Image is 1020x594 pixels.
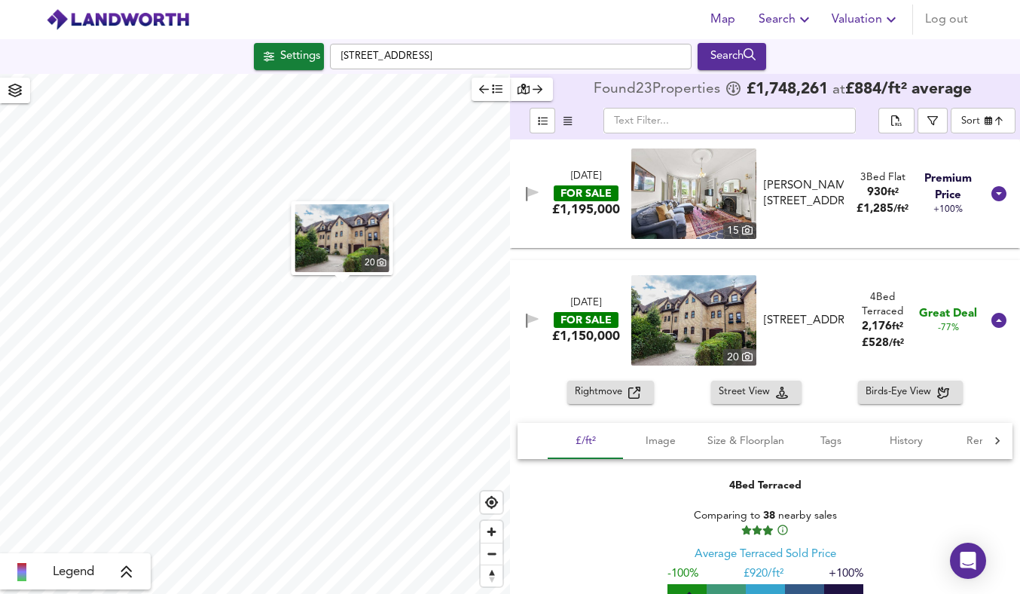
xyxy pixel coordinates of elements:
span: Birds-Eye View [866,384,937,401]
span: / ft² [889,338,904,348]
span: Great Deal [919,306,977,322]
span: Reset bearing to north [481,565,502,586]
div: Found 23 Propert ies [594,82,724,97]
span: Premium Price [915,171,981,204]
span: at [832,83,845,97]
div: [DATE] [571,296,601,311]
div: £1,195,000 [552,201,620,218]
button: Rightmove [567,381,654,404]
span: £/ft² [557,432,614,451]
div: 15 [723,222,756,239]
div: Click to configure Search Settings [254,43,324,70]
span: Rental [953,432,1010,451]
div: 20 [362,255,389,272]
button: Search [753,5,820,35]
button: property thumbnail 20 [292,201,393,275]
span: Legend [53,563,94,581]
span: +100% [933,204,963,216]
div: 4 Bed Terraced [850,290,915,320]
span: £ 884 / ft² average [845,81,972,97]
svg: Show Details [990,185,1008,203]
span: / ft² [893,204,909,214]
button: Reset bearing to north [481,565,502,586]
div: 3 Bed Flat [857,170,909,185]
input: Enter a location... [330,44,692,69]
button: Valuation [826,5,906,35]
input: Text Filter... [603,108,856,133]
span: Search [759,9,814,30]
div: £1,150,000 [552,328,620,344]
span: Rightmove [575,384,628,401]
span: £ 920/ft² [744,568,783,580]
span: Image [632,432,689,451]
img: logo [46,8,190,31]
a: property thumbnail 15 [631,148,756,239]
span: Map [704,9,741,30]
a: property thumbnail 20 [631,275,756,366]
span: 38 [763,510,775,521]
div: Search [701,47,762,66]
span: Log out [925,9,968,30]
span: History [878,432,935,451]
span: ft² [887,188,899,197]
div: [PERSON_NAME][STREET_ADDRESS] [764,178,844,210]
img: property thumbnail [631,275,756,366]
div: Open Intercom Messenger [950,543,986,579]
div: FOR SALE [554,312,618,328]
div: 20 [723,349,756,366]
div: Settings [280,47,320,66]
div: [DATE] [571,170,601,184]
div: split button [878,108,915,133]
span: Size & Floorplan [707,432,784,451]
span: Street View [719,384,776,401]
span: 2,176 [862,321,892,332]
span: ft² [892,322,903,332]
span: £ 1,748,261 [747,82,828,97]
div: Sort [951,108,1015,133]
img: property thumbnail [295,204,389,272]
div: Run Your Search [698,43,766,70]
button: Settings [254,43,324,70]
button: Zoom in [481,521,502,543]
span: -77% [938,322,959,335]
span: -100% [667,568,698,580]
div: [STREET_ADDRESS] [764,313,844,329]
div: Comparing to nearby sales [667,508,863,537]
span: Valuation [832,9,900,30]
button: Zoom out [481,543,502,565]
span: Tags [802,432,860,451]
span: +100% [829,568,863,580]
span: £ 528 [862,338,904,349]
a: property thumbnail 20 [295,204,389,272]
button: Map [698,5,747,35]
div: 4 Bed Terraced [729,478,802,493]
img: property thumbnail [631,148,756,239]
button: Birds-Eye View [858,381,963,404]
div: [DATE]FOR SALE£1,195,000 property thumbnail 15 [PERSON_NAME][STREET_ADDRESS]3Bed Flat930ft²£1,285... [510,139,1020,248]
div: [DATE]FOR SALE£1,150,000 property thumbnail 20 [STREET_ADDRESS]4Bed Terraced2,176ft²£528/ft² Grea... [510,260,1020,381]
div: Average Terraced Sold Price [695,547,836,562]
div: Sort [961,114,980,128]
button: Log out [919,5,974,35]
button: Street View [711,381,802,404]
svg: Show Details [990,311,1008,329]
button: Search [698,43,766,70]
span: 930 [867,187,887,198]
span: £ 1,285 [857,204,909,215]
div: FOR SALE [554,185,618,201]
button: Find my location [481,491,502,513]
